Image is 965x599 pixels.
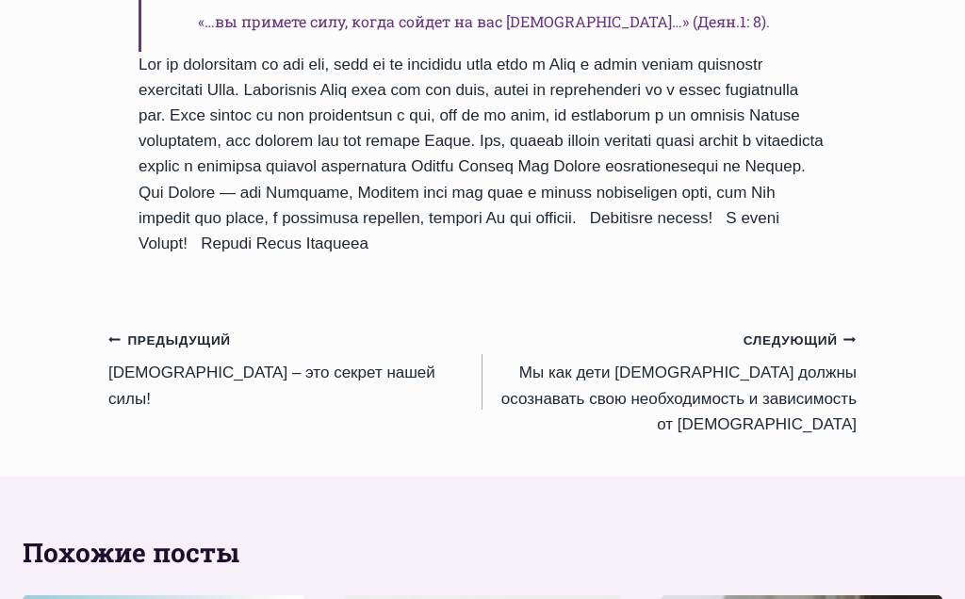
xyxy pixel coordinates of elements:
a: Предыдущий[DEMOGRAPHIC_DATA] – это секрет нашей силы! [108,327,482,412]
small: Следующий [744,331,857,351]
nav: Записи [108,327,857,437]
small: Предыдущий [108,331,231,351]
h2: Похожие посты [23,533,942,573]
a: СледующийMы как дети [DEMOGRAPHIC_DATA] должны осознавать свою необходимость и зависимость от [DE... [482,327,857,437]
